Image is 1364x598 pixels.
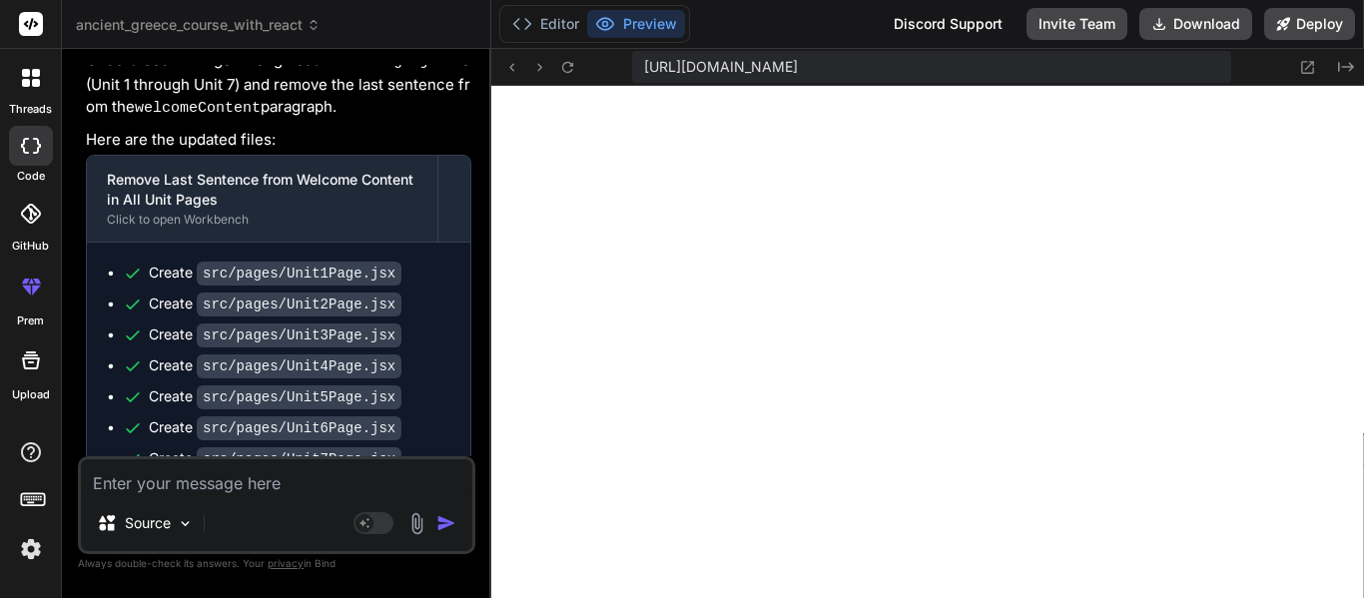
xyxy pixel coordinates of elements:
button: Download [1139,8,1252,40]
label: prem [17,312,44,329]
iframe: Preview [491,86,1364,598]
img: Pick Models [177,515,194,532]
code: src/pages/Unit6Page.jsx [197,416,401,440]
div: Create [149,355,401,376]
p: Source [125,513,171,533]
img: icon [436,513,456,533]
label: GitHub [12,238,49,255]
code: welcomeContent [135,100,261,117]
p: Here are the updated files: [86,129,471,152]
div: Remove Last Sentence from Welcome Content in All Unit Pages [107,170,417,210]
div: Create [149,324,401,345]
div: Create [149,263,401,284]
div: Create [149,417,401,438]
p: Always double-check its answers. Your in Bind [78,554,475,573]
code: src/pages/Unit5Page.jsx [197,385,401,409]
code: src/pages/Unit7Page.jsx [197,447,401,471]
label: code [17,168,45,185]
div: Create [149,448,401,469]
button: Preview [587,10,685,38]
div: Create [149,386,401,407]
button: Invite Team [1026,8,1127,40]
code: src/pages/Unit2Page.jsx [197,293,401,316]
p: Understood! I will go through each file (Unit 1 through Unit 7) and remove the last sentence from... [86,49,471,121]
button: Editor [504,10,587,38]
img: settings [14,532,48,566]
div: Discord Support [882,8,1015,40]
code: src/pages/Unit1Page.jsx [197,262,401,286]
span: ancient_greece_course_with_react [76,15,321,35]
code: src/pages/Unit3Page.jsx [197,323,401,347]
span: privacy [268,557,304,569]
span: [URL][DOMAIN_NAME] [644,57,798,77]
div: Click to open Workbench [107,212,417,228]
code: src/pages/Unit4Page.jsx [197,354,401,378]
img: attachment [405,512,428,535]
button: Remove Last Sentence from Welcome Content in All Unit PagesClick to open Workbench [87,156,437,242]
button: Deploy [1264,8,1355,40]
div: Create [149,294,401,314]
label: Upload [12,386,50,403]
label: threads [9,101,52,118]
